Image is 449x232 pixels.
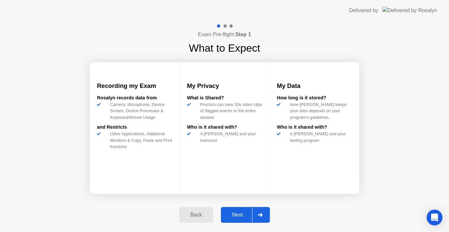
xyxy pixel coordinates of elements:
div: and Restricts [97,124,172,131]
div: Who is it shared with? [277,124,352,131]
div: Back [181,212,211,218]
b: Step 1 [235,32,251,37]
div: Next [223,212,252,218]
button: Next [221,207,270,223]
div: A [PERSON_NAME] and your instructor [198,131,262,143]
div: What is Shared? [187,94,262,102]
div: Camera, Microphone, Device Screen, Device Processes & Keyboard/Mouse Usage [107,101,172,120]
h3: Recording my Exam [97,81,172,90]
div: Who is it shared with? [187,124,262,131]
h3: My Data [277,81,352,90]
button: Back [179,207,213,223]
h3: My Privacy [187,81,262,90]
div: Open Intercom Messenger [427,210,442,225]
div: Rosalyn records data from [97,94,172,102]
div: Other Applications, Additional Monitors & Copy, Paste and Print functions [107,131,172,150]
div: Delivered by [349,7,378,14]
div: A [PERSON_NAME] and your testing program [287,131,352,143]
div: Proctors can view 20s video clips of flagged events or the entire session [198,101,262,120]
div: How [PERSON_NAME] keeps your data depends on your program’s guidelines. [287,101,352,120]
h1: What to Expect [189,40,260,56]
img: Delivered by Rosalyn [382,7,437,14]
h4: Exam Pre-flight: [198,31,251,39]
div: How long is it stored? [277,94,352,102]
